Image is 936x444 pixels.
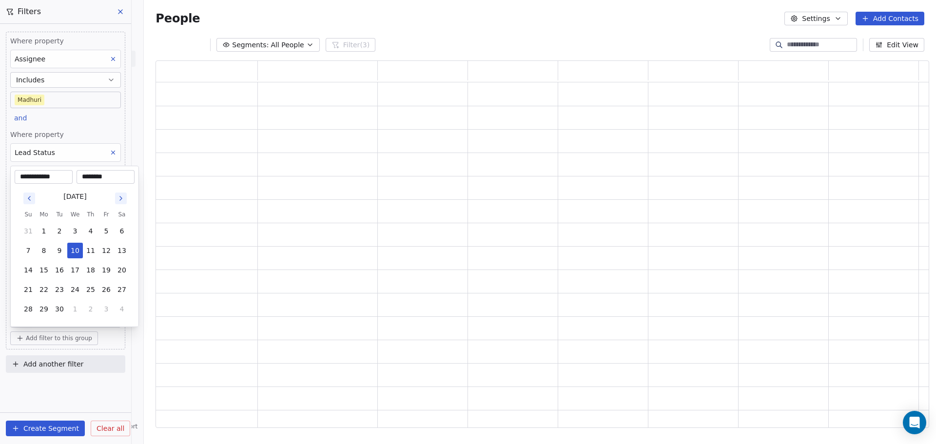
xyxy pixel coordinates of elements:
[67,210,83,219] th: Wednesday
[83,210,98,219] th: Thursday
[98,301,114,317] button: 3
[63,192,86,202] div: [DATE]
[20,282,36,297] button: 21
[67,262,83,278] button: 17
[52,210,67,219] th: Tuesday
[52,243,67,258] button: 9
[52,262,67,278] button: 16
[83,223,98,239] button: 4
[114,282,130,297] button: 27
[98,243,114,258] button: 12
[20,223,36,239] button: 31
[20,210,36,219] th: Sunday
[98,262,114,278] button: 19
[114,243,130,258] button: 13
[114,223,130,239] button: 6
[20,301,36,317] button: 28
[36,210,52,219] th: Monday
[22,192,36,205] button: Go to previous month
[36,262,52,278] button: 15
[67,282,83,297] button: 24
[98,282,114,297] button: 26
[36,243,52,258] button: 8
[114,192,128,205] button: Go to next month
[67,223,83,239] button: 3
[83,243,98,258] button: 11
[114,301,130,317] button: 4
[36,223,52,239] button: 1
[114,210,130,219] th: Saturday
[83,301,98,317] button: 2
[83,282,98,297] button: 25
[67,243,83,258] button: 10
[52,282,67,297] button: 23
[114,262,130,278] button: 20
[52,223,67,239] button: 2
[98,223,114,239] button: 5
[36,301,52,317] button: 29
[36,282,52,297] button: 22
[83,262,98,278] button: 18
[67,301,83,317] button: 1
[52,301,67,317] button: 30
[98,210,114,219] th: Friday
[20,262,36,278] button: 14
[20,243,36,258] button: 7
